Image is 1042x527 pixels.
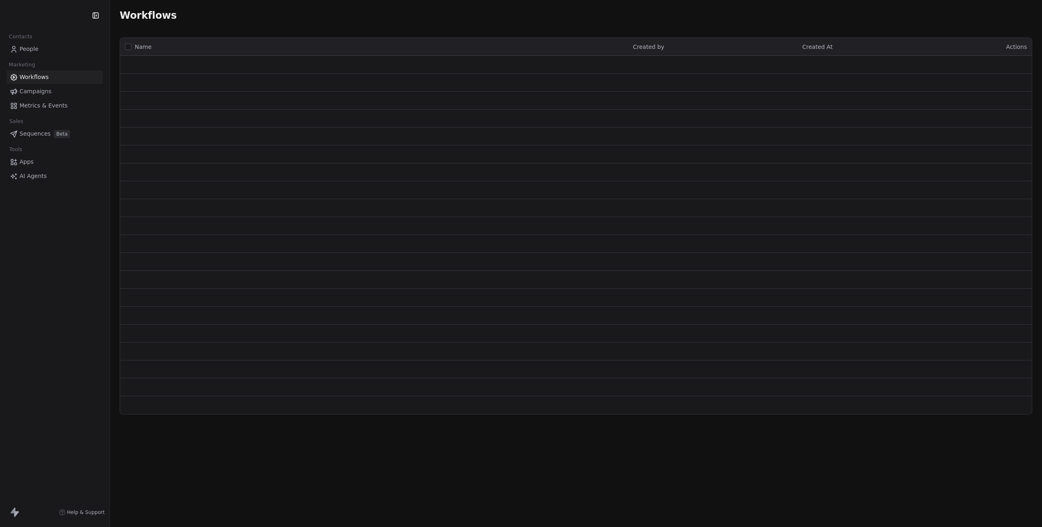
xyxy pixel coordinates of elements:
span: Apps [20,158,34,166]
span: Beta [54,130,70,138]
span: Campaigns [20,87,51,96]
a: Metrics & Events [7,99,103,112]
span: Contacts [5,31,36,43]
span: Name [135,43,151,51]
span: Workflows [20,73,49,81]
span: Tools [6,143,26,156]
span: Created At [802,44,833,50]
span: Workflows [120,10,177,21]
span: Actions [1006,44,1027,50]
a: Help & Support [59,509,105,516]
span: Sequences [20,130,50,138]
a: AI Agents [7,169,103,183]
a: People [7,42,103,56]
a: SequencesBeta [7,127,103,141]
a: Workflows [7,70,103,84]
span: Help & Support [67,509,105,516]
span: Sales [6,115,27,127]
span: Metrics & Events [20,101,68,110]
span: Marketing [5,59,39,71]
span: AI Agents [20,172,47,180]
a: Apps [7,155,103,169]
span: People [20,45,39,53]
span: Created by [633,44,664,50]
a: Campaigns [7,85,103,98]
